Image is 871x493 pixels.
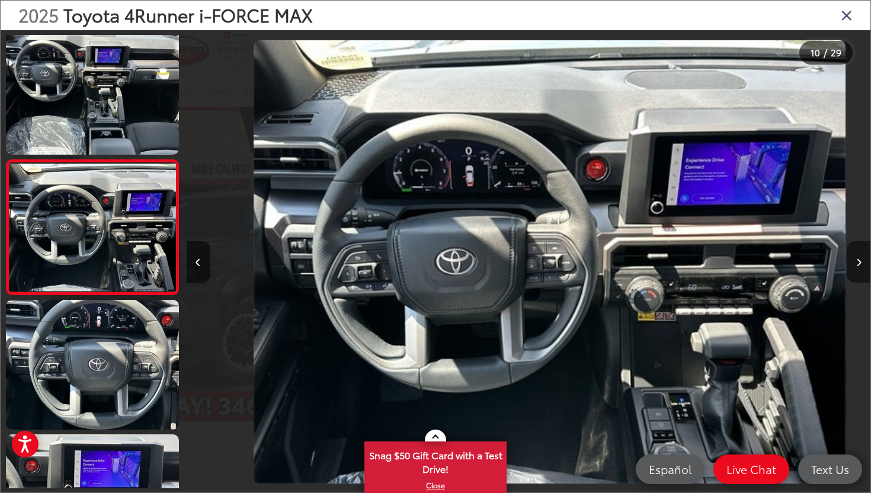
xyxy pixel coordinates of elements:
[831,46,841,59] span: 29
[811,46,820,59] span: 10
[713,454,789,484] a: Live Chat
[841,7,853,23] i: Close gallery
[822,49,828,57] span: /
[636,454,705,484] a: Español
[643,462,697,476] span: Español
[798,454,862,484] a: Text Us
[366,443,505,479] span: Snag $50 Gift Card with a Test Drive!
[187,241,210,283] button: Previous image
[847,241,870,283] button: Next image
[254,40,845,484] img: 2025 Toyota 4Runner i-FORCE MAX TRD Off-Road i-FORCE MAX
[18,2,59,27] span: 2025
[4,299,180,431] img: 2025 Toyota 4Runner i-FORCE MAX TRD Off-Road i-FORCE MAX
[4,24,180,156] img: 2025 Toyota 4Runner i-FORCE MAX TRD Off-Road i-FORCE MAX
[805,462,855,476] span: Text Us
[63,2,313,27] span: Toyota 4Runner i-FORCE MAX
[721,462,782,476] span: Live Chat
[7,164,177,291] img: 2025 Toyota 4Runner i-FORCE MAX TRD Off-Road i-FORCE MAX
